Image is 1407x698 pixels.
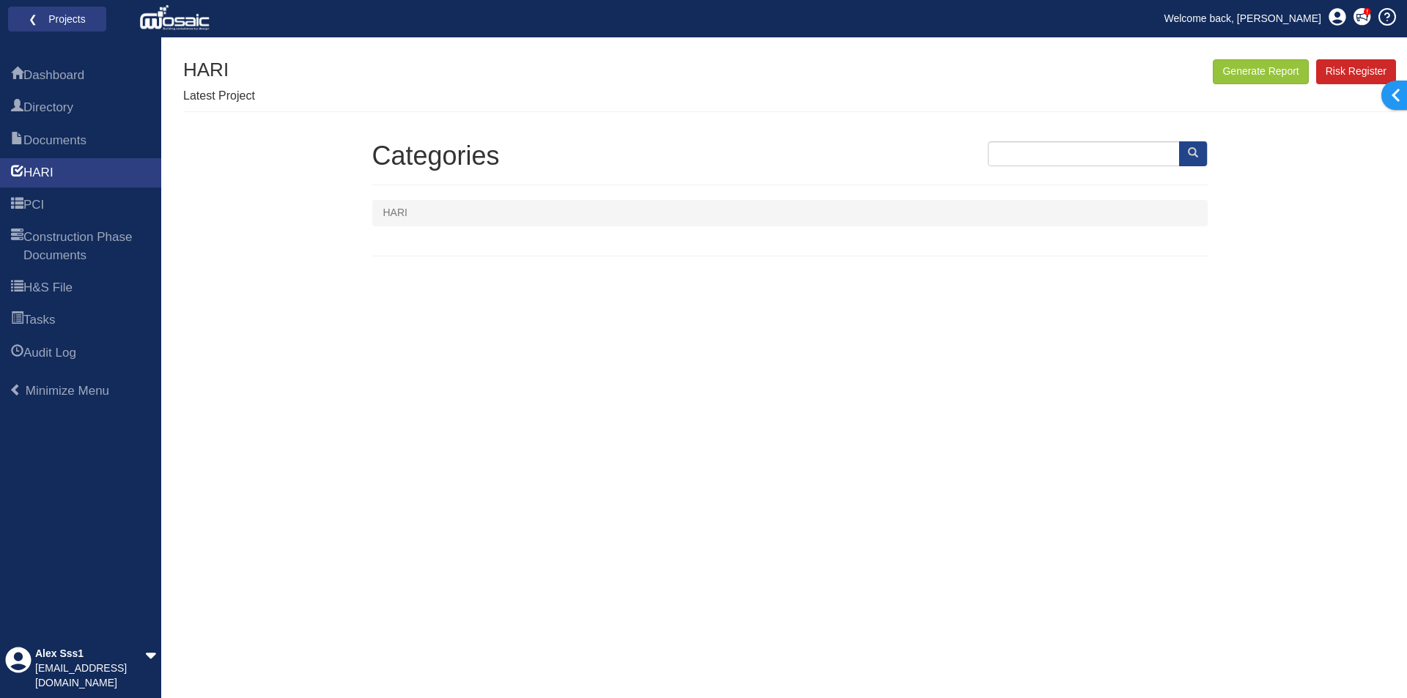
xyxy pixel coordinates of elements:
[5,647,32,691] div: Profile
[1213,59,1308,84] button: Generate Report
[23,344,76,362] span: Audit Log
[1345,632,1396,687] iframe: Chat
[1153,7,1332,29] a: Welcome back, [PERSON_NAME]
[35,647,145,661] div: Alex Sss1
[183,59,255,81] h1: HARI
[183,88,255,105] p: Latest Project
[1316,59,1396,84] a: Risk Register
[23,229,150,264] span: Construction Phase Documents
[35,661,145,691] div: [EMAIL_ADDRESS][DOMAIN_NAME]
[23,132,86,149] span: Documents
[10,384,22,396] span: Minimize Menu
[23,279,73,297] span: H&S File
[11,67,23,85] span: Dashboard
[11,229,23,265] span: Construction Phase Documents
[11,280,23,297] span: H&S File
[11,100,23,117] span: Directory
[383,206,407,220] li: HARI
[372,141,1208,171] h1: Categories
[26,384,109,398] span: Minimize Menu
[23,67,84,84] span: Dashboard
[11,165,23,182] span: HARI
[11,133,23,150] span: Documents
[11,197,23,215] span: PCI
[11,345,23,363] span: Audit Log
[23,164,53,182] span: HARI
[139,4,213,33] img: logo_white.png
[18,10,97,29] a: ❮ Projects
[23,196,44,214] span: PCI
[1179,141,1207,166] button: Search
[11,312,23,330] span: Tasks
[23,99,73,116] span: Directory
[23,311,55,329] span: Tasks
